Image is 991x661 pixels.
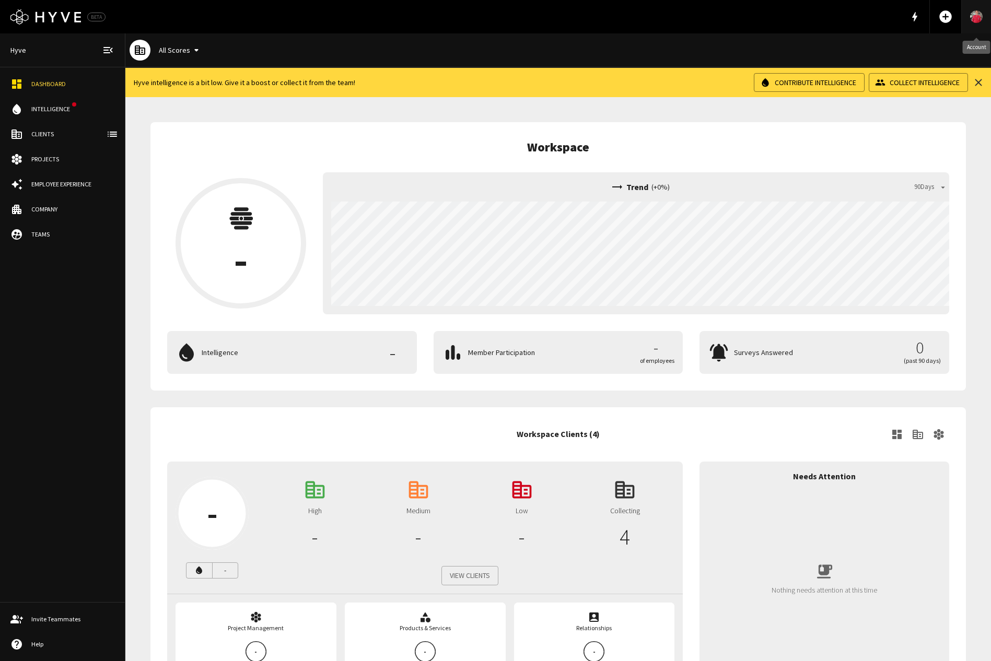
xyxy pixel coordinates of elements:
[167,331,417,374] button: Intelligence-
[928,424,949,445] a: View Client Projects
[228,623,284,633] div: Project Management
[912,179,949,195] button: 90Days
[31,180,114,189] div: Employee Experience
[626,181,648,193] p: Trend
[517,428,600,441] h6: Workspace Clients (4)
[31,79,114,89] div: Dashboard
[793,470,856,483] h6: Needs Attention
[202,347,373,358] p: Intelligence
[31,230,114,239] div: Teams
[620,521,630,553] p: 4
[10,103,23,115] span: water_drop
[934,5,957,28] button: Add
[6,41,30,60] a: Hyve
[938,182,948,192] span: arrow_drop_down
[576,623,612,633] div: Relationships
[754,73,865,92] button: Contribute Intelligence
[176,341,197,363] span: water_drop
[651,182,670,193] p: ( + 0 %)
[213,565,238,576] p: -
[760,77,771,88] span: water_drop
[441,566,498,585] a: View Clients
[907,424,928,445] a: View Clients
[186,562,238,579] button: -
[229,239,253,280] p: -
[400,623,451,633] div: Products & Services
[611,181,623,193] span: trending_flat
[207,498,218,529] p: -
[887,424,907,445] a: View Client Dashboard
[527,139,589,156] h5: Workspace
[575,470,674,558] a: Collecting4
[31,640,114,649] div: Help
[31,615,114,624] div: Invite Teammates
[377,341,409,363] p: -
[610,505,640,516] p: Collecting
[31,104,74,114] div: Intelligence
[87,13,106,21] div: BETA
[938,9,953,24] span: add_circle
[970,9,983,25] img: User Avatar
[176,477,249,550] button: -
[869,73,968,92] button: Collect Intelligence
[194,565,204,575] span: water_drop
[134,77,745,88] p: Hyve intelligence is a bit low. Give it a boost or collect it from the team!
[155,41,207,60] button: All Scores
[772,585,877,595] p: Nothing needs attention at this time
[31,155,114,164] div: Projects
[31,205,114,214] div: Company
[31,129,114,139] div: Clients
[102,124,123,145] button: client-list
[176,178,306,309] button: -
